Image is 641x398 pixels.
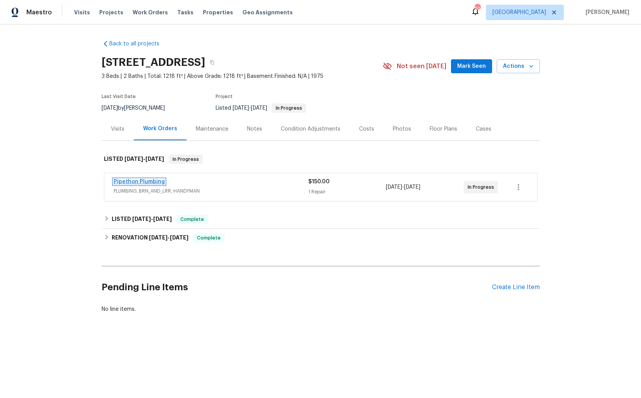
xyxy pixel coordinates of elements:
h6: RENOVATION [112,233,188,243]
span: In Progress [468,183,497,191]
span: Work Orders [133,9,168,16]
span: Geo Assignments [242,9,293,16]
div: Notes [247,125,262,133]
h2: [STREET_ADDRESS] [102,59,205,66]
span: In Progress [273,106,305,110]
span: [GEOGRAPHIC_DATA] [492,9,546,16]
span: [DATE] [170,235,188,240]
button: Copy Address [205,55,219,69]
span: Listed [216,105,306,111]
span: 3 Beds | 2 Baths | Total: 1218 ft² | Above Grade: 1218 ft² | Basement Finished: N/A | 1975 [102,72,383,80]
span: [DATE] [132,216,151,222]
span: Tasks [177,10,194,15]
div: by [PERSON_NAME] [102,103,174,113]
span: - [386,183,420,191]
button: Actions [497,59,540,74]
div: Cases [476,125,491,133]
div: Costs [359,125,374,133]
span: Last Visit Date [102,94,136,99]
h2: Pending Line Items [102,269,492,305]
span: PLUMBING, BRN_AND_LRR, HANDYMAN [114,187,308,195]
span: Complete [194,234,224,242]
h6: LISTED [104,155,164,164]
span: [DATE] [149,235,168,240]
span: Properties [203,9,233,16]
h6: LISTED [112,215,172,224]
div: Work Orders [143,125,177,133]
div: Photos [393,125,411,133]
span: - [124,156,164,162]
span: Complete [177,215,207,223]
div: No line items. [102,305,540,313]
span: [DATE] [102,105,118,111]
span: [PERSON_NAME] [582,9,629,16]
span: [DATE] [404,184,420,190]
span: [DATE] [145,156,164,162]
span: [DATE] [124,156,143,162]
span: In Progress [169,155,202,163]
div: RENOVATION [DATE]-[DATE]Complete [102,229,540,247]
span: [DATE] [153,216,172,222]
span: - [132,216,172,222]
span: [DATE] [233,105,249,111]
span: [DATE] [251,105,267,111]
span: - [233,105,267,111]
span: Not seen [DATE] [397,62,446,70]
span: Mark Seen [457,62,486,71]
a: Pipethon Plumbing [114,179,165,184]
span: Actions [503,62,534,71]
span: Projects [99,9,123,16]
div: 51 [475,5,480,12]
span: [DATE] [386,184,402,190]
div: Floor Plans [430,125,457,133]
div: LISTED [DATE]-[DATE]In Progress [102,147,540,172]
span: - [149,235,188,240]
span: Project [216,94,233,99]
span: Visits [74,9,90,16]
div: Create Line Item [492,284,540,291]
a: Back to all projects [102,40,176,48]
div: Condition Adjustments [281,125,340,133]
div: Maintenance [196,125,228,133]
div: Visits [111,125,124,133]
div: LISTED [DATE]-[DATE]Complete [102,210,540,229]
span: Maestro [26,9,52,16]
div: 1 Repair [308,188,386,196]
span: $150.00 [308,179,330,184]
button: Mark Seen [451,59,492,74]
